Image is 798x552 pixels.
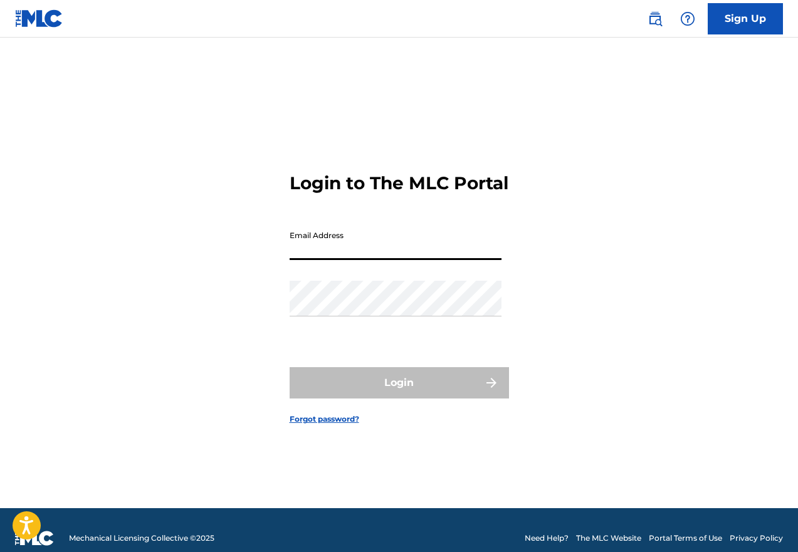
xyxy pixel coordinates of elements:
[290,172,508,194] h3: Login to The MLC Portal
[15,9,63,28] img: MLC Logo
[576,533,641,544] a: The MLC Website
[69,533,214,544] span: Mechanical Licensing Collective © 2025
[708,3,783,34] a: Sign Up
[290,414,359,425] a: Forgot password?
[675,6,700,31] div: Help
[525,533,569,544] a: Need Help?
[735,492,798,552] iframe: Chat Widget
[649,533,722,544] a: Portal Terms of Use
[730,533,783,544] a: Privacy Policy
[643,6,668,31] a: Public Search
[15,531,54,546] img: logo
[648,11,663,26] img: search
[680,11,695,26] img: help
